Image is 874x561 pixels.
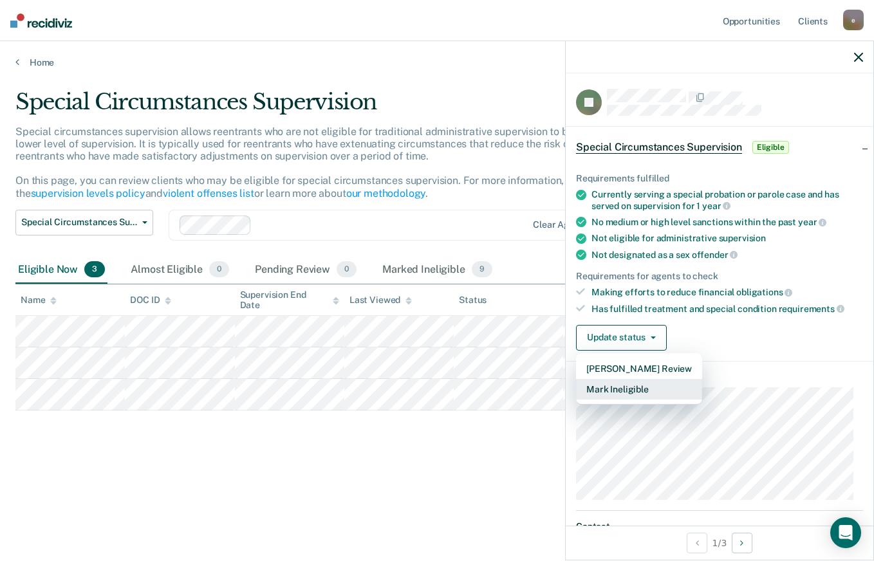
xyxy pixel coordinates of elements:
[591,303,863,315] div: Has fulfilled treatment and special condition
[128,256,232,284] div: Almost Eligible
[719,233,766,243] span: supervision
[566,127,873,168] div: Special Circumstances SupervisionEligible
[15,125,647,199] p: Special circumstances supervision allows reentrants who are not eligible for traditional administ...
[31,187,145,199] a: supervision levels policy
[163,187,254,199] a: violent offenses list
[576,372,863,383] dt: Supervision
[252,256,359,284] div: Pending Review
[830,517,861,548] div: Open Intercom Messenger
[752,141,789,154] span: Eligible
[566,526,873,560] div: 1 / 3
[337,261,357,278] span: 0
[346,187,426,199] a: our methodology
[576,358,702,379] button: [PERSON_NAME] Review
[692,250,738,260] span: offender
[130,295,171,306] div: DOC ID
[576,173,863,184] div: Requirements fulfilled
[779,304,844,314] span: requirements
[84,261,105,278] span: 3
[472,261,492,278] span: 9
[591,249,863,261] div: Not designated as a sex
[732,533,752,553] button: Next Opportunity
[576,141,742,154] span: Special Circumstances Supervision
[15,89,671,125] div: Special Circumstances Supervision
[21,217,137,228] span: Special Circumstances Supervision
[21,295,57,306] div: Name
[576,521,863,532] dt: Contact
[459,295,487,306] div: Status
[591,216,863,228] div: No medium or high level sanctions within the past
[10,14,72,28] img: Recidiviz
[15,57,859,68] a: Home
[591,189,863,211] div: Currently serving a special probation or parole case and has served on supervision for 1
[576,325,667,351] button: Update status
[798,217,826,227] span: year
[576,271,863,282] div: Requirements for agents to check
[533,219,588,230] div: Clear agents
[702,201,730,211] span: year
[576,379,702,400] button: Mark Ineligible
[591,233,863,244] div: Not eligible for administrative
[209,261,229,278] span: 0
[687,533,707,553] button: Previous Opportunity
[736,287,792,297] span: obligations
[349,295,412,306] div: Last Viewed
[380,256,495,284] div: Marked Ineligible
[240,290,339,311] div: Supervision End Date
[15,256,107,284] div: Eligible Now
[843,10,864,30] div: e
[591,286,863,298] div: Making efforts to reduce financial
